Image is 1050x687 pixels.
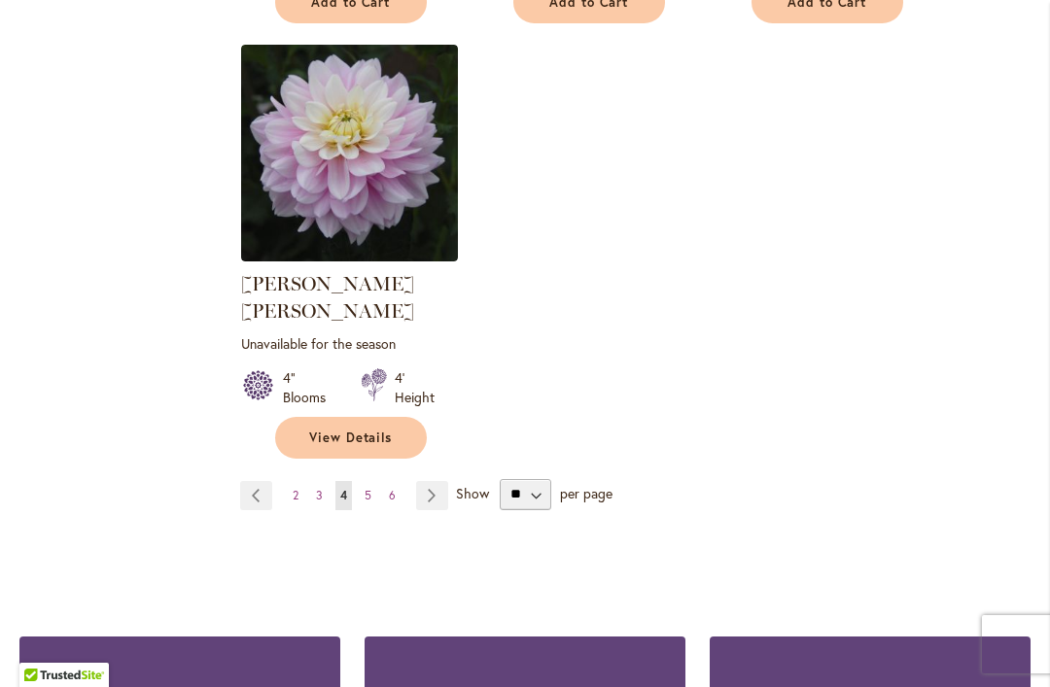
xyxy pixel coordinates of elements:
a: 3 [311,481,328,510]
span: 4 [340,488,347,502]
span: per page [560,483,612,501]
img: Charlotte Mae [241,45,458,261]
iframe: Launch Accessibility Center [15,618,69,672]
span: 6 [389,488,396,502]
p: Unavailable for the season [241,334,458,353]
span: 2 [293,488,298,502]
span: 3 [316,488,323,502]
a: 6 [384,481,401,510]
a: Charlotte Mae [241,247,458,265]
span: View Details [309,429,393,446]
a: View Details [275,417,427,459]
span: Show [456,483,489,501]
span: 5 [365,488,371,502]
a: 5 [360,481,376,510]
div: 4" Blooms [283,368,337,407]
a: [PERSON_NAME] [PERSON_NAME] [241,272,414,323]
div: 4' Height [395,368,435,407]
a: 2 [288,481,303,510]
